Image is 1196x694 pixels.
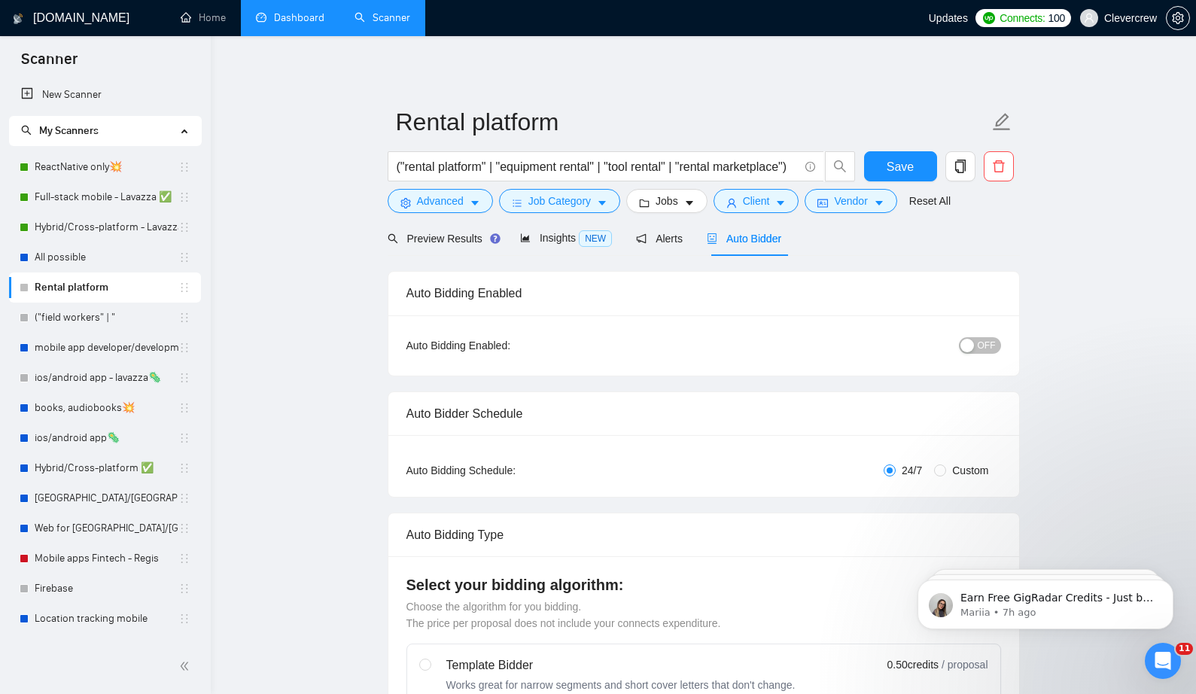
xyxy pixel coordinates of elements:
[39,124,99,137] span: My Scanners
[179,659,194,674] span: double-left
[9,303,201,333] li: ("field workers" | "
[35,604,178,634] a: Location tracking mobile
[9,604,201,634] li: Location tracking mobile
[13,7,23,31] img: logo
[388,233,398,244] span: search
[1176,643,1193,655] span: 11
[942,657,988,672] span: / proposal
[626,189,708,213] button: folderJobscaret-down
[805,162,815,172] span: info-circle
[825,151,855,181] button: search
[874,197,884,209] span: caret-down
[817,197,828,209] span: idcard
[406,392,1001,435] div: Auto Bidder Schedule
[9,152,201,182] li: ReactNative only💥
[1084,13,1094,23] span: user
[909,193,951,209] a: Reset All
[178,312,190,324] span: holder
[929,12,968,24] span: Updates
[946,160,975,173] span: copy
[895,548,1196,653] iframe: Intercom notifications message
[9,272,201,303] li: Rental platform
[512,197,522,209] span: bars
[826,160,854,173] span: search
[21,80,189,110] a: New Scanner
[417,193,464,209] span: Advanced
[178,613,190,625] span: holder
[178,492,190,504] span: holder
[446,656,796,674] div: Template Bidder
[21,124,99,137] span: My Scanners
[35,272,178,303] a: Rental platform
[35,212,178,242] a: Hybrid/Cross-platform - Lavazza ✅
[35,543,178,574] a: Mobile apps Fintech - Regis
[406,513,1001,556] div: Auto Bidding Type
[714,189,799,213] button: userClientcaret-down
[355,11,410,24] a: searchScanner
[9,543,201,574] li: Mobile apps Fintech - Regis
[178,552,190,565] span: holder
[946,462,994,479] span: Custom
[406,272,1001,315] div: Auto Bidding Enabled
[488,232,502,245] div: Tooltip anchor
[1167,12,1189,24] span: setting
[446,677,796,692] div: Works great for narrow segments and short cover letters that don't change.
[887,656,939,673] span: 0.50 credits
[499,189,620,213] button: barsJob Categorycaret-down
[9,333,201,363] li: mobile app developer/development📲
[639,197,650,209] span: folder
[1145,643,1181,679] iframe: Intercom live chat
[178,342,190,354] span: holder
[945,151,975,181] button: copy
[35,182,178,212] a: Full-stack mobile - Lavazza ✅
[178,191,190,203] span: holder
[35,393,178,423] a: books, audiobooks💥
[406,601,721,629] span: Choose the algorithm for you bidding. The price per proposal does not include your connects expen...
[388,233,496,245] span: Preview Results
[35,303,178,333] a: ("field workers" | "
[178,432,190,444] span: holder
[9,513,201,543] li: Web for Sweden/Germany
[9,634,201,664] li: UAE/Saudi/Quatar
[35,423,178,453] a: ios/android app🦠
[35,333,178,363] a: mobile app developer/development📲
[35,152,178,182] a: ReactNative only💥
[597,197,607,209] span: caret-down
[579,230,612,247] span: NEW
[978,337,996,354] span: OFF
[656,193,678,209] span: Jobs
[707,233,717,244] span: robot
[9,423,201,453] li: ios/android app🦠
[9,212,201,242] li: Hybrid/Cross-platform - Lavazza ✅
[1000,10,1045,26] span: Connects:
[35,363,178,393] a: ios/android app - lavazza🦠
[9,80,201,110] li: New Scanner
[896,462,928,479] span: 24/7
[9,574,201,604] li: Firebase
[528,193,591,209] span: Job Category
[178,462,190,474] span: holder
[21,125,32,135] span: search
[1166,6,1190,30] button: setting
[9,363,201,393] li: ios/android app - lavazza🦠
[178,282,190,294] span: holder
[9,453,201,483] li: Hybrid/Cross-platform ✅
[178,372,190,384] span: holder
[406,574,1001,595] h4: Select your bidding algorithm:
[9,48,90,80] span: Scanner
[470,197,480,209] span: caret-down
[805,189,896,213] button: idcardVendorcaret-down
[256,11,324,24] a: dashboardDashboard
[178,522,190,534] span: holder
[397,157,799,176] input: Search Freelance Jobs...
[636,233,683,245] span: Alerts
[520,233,531,243] span: area-chart
[636,233,647,244] span: notification
[35,453,178,483] a: Hybrid/Cross-platform ✅
[388,189,493,213] button: settingAdvancedcaret-down
[1166,12,1190,24] a: setting
[887,157,914,176] span: Save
